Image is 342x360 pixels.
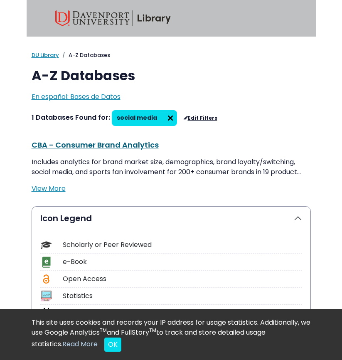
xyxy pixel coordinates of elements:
a: Back to Top [313,159,340,173]
li: A-Z Databases [59,51,110,59]
a: En español: Bases de Datos [32,92,121,101]
a: Edit Filters [184,115,217,121]
sup: TM [100,327,107,334]
a: CBA - Consumer Brand Analytics [32,140,159,150]
img: Icon Open Access [41,274,52,285]
div: Demographics [63,308,302,318]
img: Icon Demographics [41,307,52,318]
nav: breadcrumb [32,51,311,59]
div: e-Book [63,257,302,267]
p: Includes analytics for brand market size, demographics, brand loyalty/switching, social media, an... [32,157,311,177]
button: Icon Legend [32,207,310,230]
img: Davenport University Library [55,10,171,26]
img: Icon Scholarly or Peer Reviewed [41,239,52,251]
img: Icon e-Book [41,256,52,268]
div: Scholarly or Peer Reviewed [63,240,302,250]
img: arr097.svg [164,111,177,125]
span: social media [117,113,157,122]
div: Open Access [63,274,302,284]
h1: A-Z Databases [32,68,311,84]
span: 1 Databases Found for: [32,113,110,122]
div: Statistics [63,291,302,301]
img: Icon Statistics [41,290,52,301]
button: Close [104,338,121,352]
a: Read More [62,339,98,349]
a: View More [32,184,66,193]
sup: TM [149,327,156,334]
a: DU Library [32,51,59,59]
div: This site uses cookies and records your IP address for usage statistics. Additionally, we use Goo... [32,318,311,352]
